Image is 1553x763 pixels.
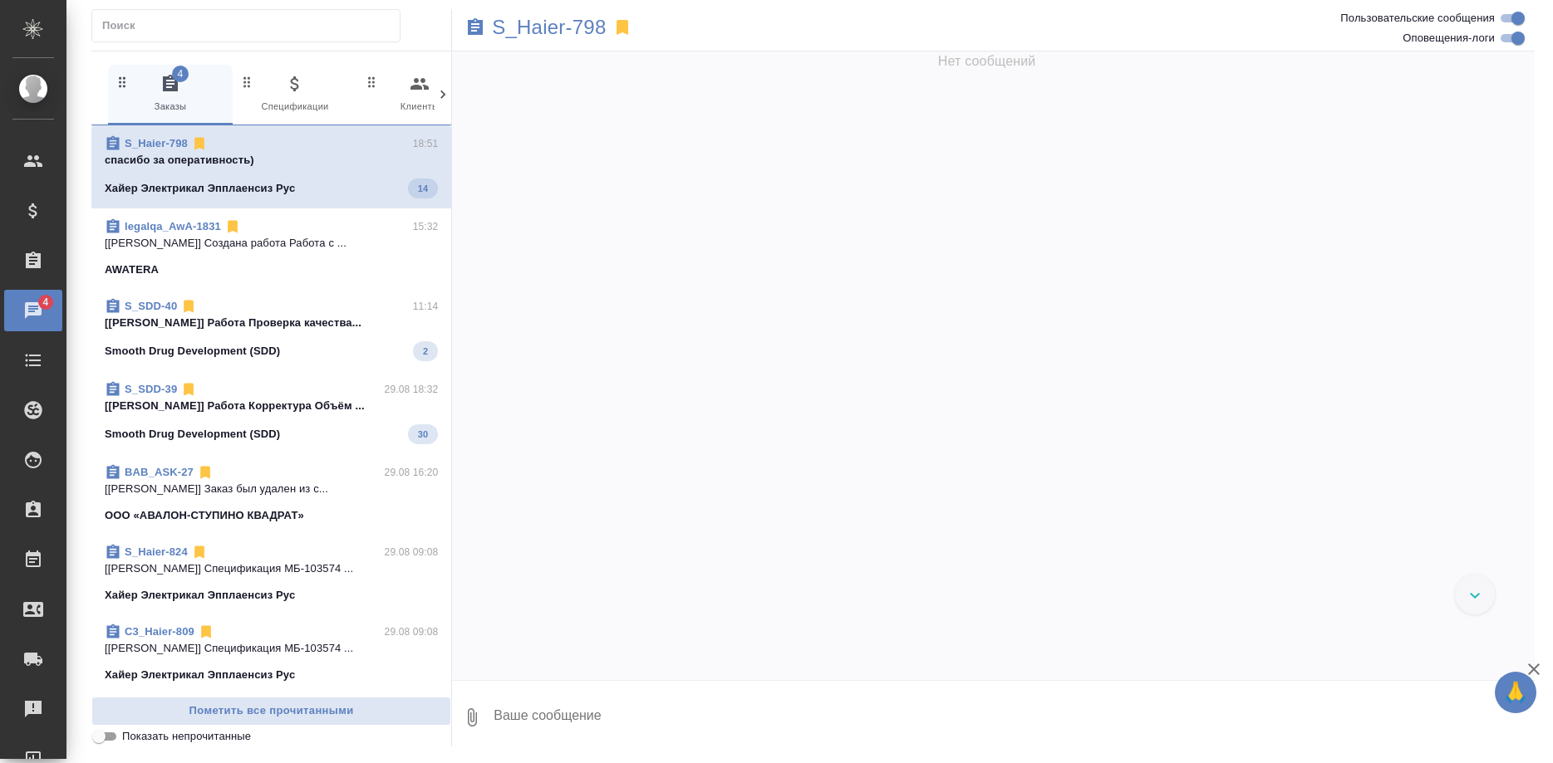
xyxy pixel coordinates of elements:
p: 18:51 [413,135,439,152]
p: Хайер Электрикал Эпплаенсиз Рус [105,180,295,197]
div: legalqa_AwA-183115:32[[PERSON_NAME]] Создана работа Работа с ...AWATERA [91,208,451,288]
svg: Отписаться [191,135,208,152]
div: S_SDD-4011:14[[PERSON_NAME]] Работа Проверка качества...Smooth Drug Development (SDD)2 [91,288,451,371]
p: AWATERA [105,262,159,278]
span: Оповещения-логи [1403,30,1495,46]
p: [[PERSON_NAME]] Работа Проверка качества... [105,315,438,331]
div: BAB_ASK-2729.08 16:20[[PERSON_NAME]] Заказ был удален из с...ООО «АВАЛОН-СТУПИНО КВАДРАТ» [91,454,451,534]
a: S_SDD-40 [125,300,177,312]
p: Smooth Drug Development (SDD) [105,343,280,359]
p: Smooth Drug Development (SDD) [105,426,280,443]
span: 2 [413,343,438,359]
div: S_Haier-79818:51спасибо за оперативность)Хайер Электрикал Эпплаенсиз Рус14 [91,125,451,208]
p: [[PERSON_NAME]] Заказ был удален из с... [105,481,438,497]
span: Нет сообщений [938,51,1036,71]
p: [[PERSON_NAME]] Создана работа Работа с ... [105,235,438,252]
svg: Зажми и перетащи, чтобы поменять порядок вкладок [364,74,380,90]
p: 29.08 09:08 [385,544,439,560]
p: 15:32 [413,218,439,235]
div: S_SDD-3929.08 18:32[[PERSON_NAME]] Работа Корректура Объём ...Smooth Drug Development (SDD)30 [91,371,451,454]
span: 4 [32,294,58,311]
p: [[PERSON_NAME]] Работа Корректура Объём ... [105,398,438,414]
a: S_Haier-798 [492,19,606,36]
svg: Отписаться [197,464,214,481]
svg: Отписаться [180,381,197,398]
p: 29.08 18:32 [385,381,439,398]
p: 29.08 16:20 [385,464,439,481]
span: Пометить все прочитанными [101,702,442,721]
p: Хайер Электрикал Эпплаенсиз Рус [105,667,295,683]
svg: Отписаться [224,218,241,235]
a: legalqa_AwA-1831 [125,220,221,232]
span: 30 [408,426,438,443]
p: 11:14 [413,298,439,315]
svg: Отписаться [198,624,214,640]
span: Показать непрочитанные [122,728,251,745]
button: 🙏 [1495,672,1536,713]
span: 🙏 [1501,675,1530,710]
p: [[PERSON_NAME]] Спецификация МБ-103574 ... [105,560,438,577]
p: [[PERSON_NAME]] Спецификация МБ-103574 ... [105,640,438,657]
p: спасибо за оперативность) [105,152,438,169]
span: 14 [408,180,438,197]
span: Спецификации [239,74,351,115]
svg: Отписаться [191,544,208,560]
a: S_Haier-824 [125,545,188,558]
a: 4 [4,290,62,331]
a: BAB_ASK-27 [125,466,194,478]
span: 4 [172,66,189,82]
a: S_SDD-39 [125,383,177,395]
div: C3_Haier-80929.08 09:08[[PERSON_NAME]] Спецификация МБ-103574 ...Хайер Электрикал Эпплаенсиз Рус [91,614,451,693]
span: Пользовательские сообщения [1340,10,1495,27]
input: Поиск [102,14,400,37]
p: Хайер Электрикал Эпплаенсиз Рус [105,587,295,604]
a: S_Haier-798 [125,137,188,149]
svg: Зажми и перетащи, чтобы поменять порядок вкладок [115,74,130,90]
span: Заказы [115,74,226,115]
svg: Зажми и перетащи, чтобы поменять порядок вкладок [239,74,255,90]
p: 29.08 09:08 [385,624,439,640]
span: Клиенты [364,74,475,115]
button: Пометить все прочитанными [91,697,451,726]
a: C3_Haier-809 [125,625,194,638]
div: S_Haier-82429.08 09:08[[PERSON_NAME]] Спецификация МБ-103574 ...Хайер Электрикал Эпплаенсиз Рус [91,534,451,614]
p: ООО «АВАЛОН-СТУПИНО КВАДРАТ» [105,507,304,524]
svg: Отписаться [180,298,197,315]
